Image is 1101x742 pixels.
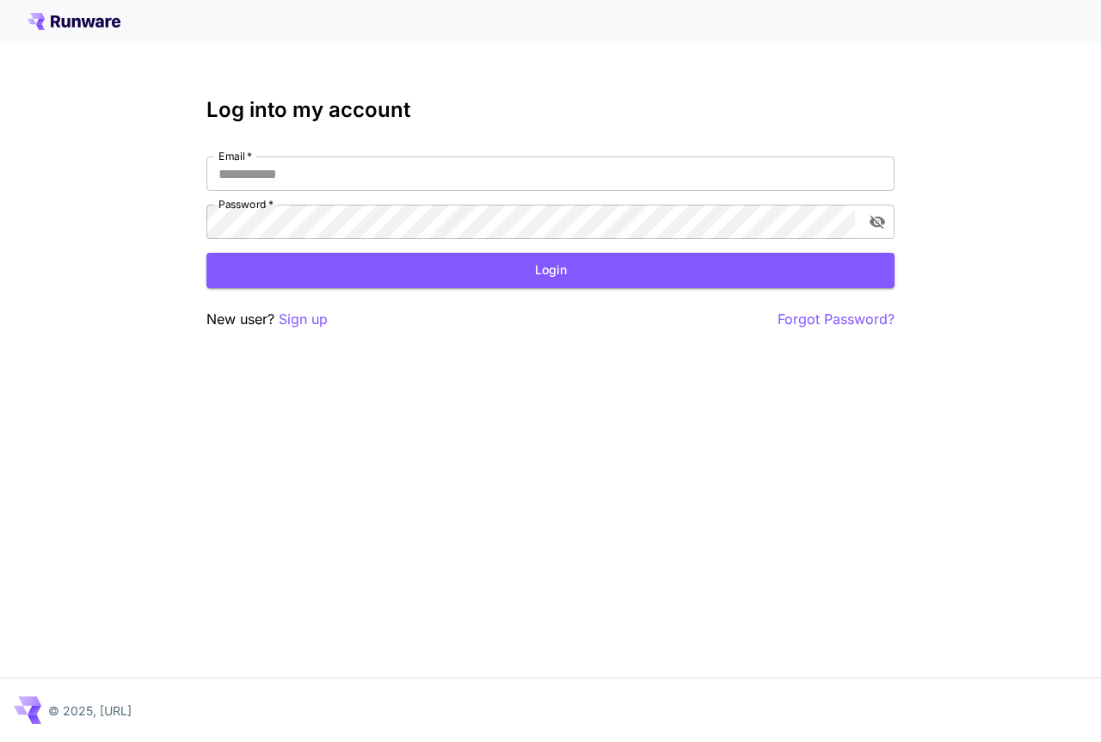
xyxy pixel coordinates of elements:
[206,253,895,288] button: Login
[206,98,895,122] h3: Log into my account
[218,197,274,212] label: Password
[862,206,893,237] button: toggle password visibility
[778,309,895,330] button: Forgot Password?
[48,702,132,720] p: © 2025, [URL]
[218,149,252,163] label: Email
[206,309,328,330] p: New user?
[279,309,328,330] button: Sign up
